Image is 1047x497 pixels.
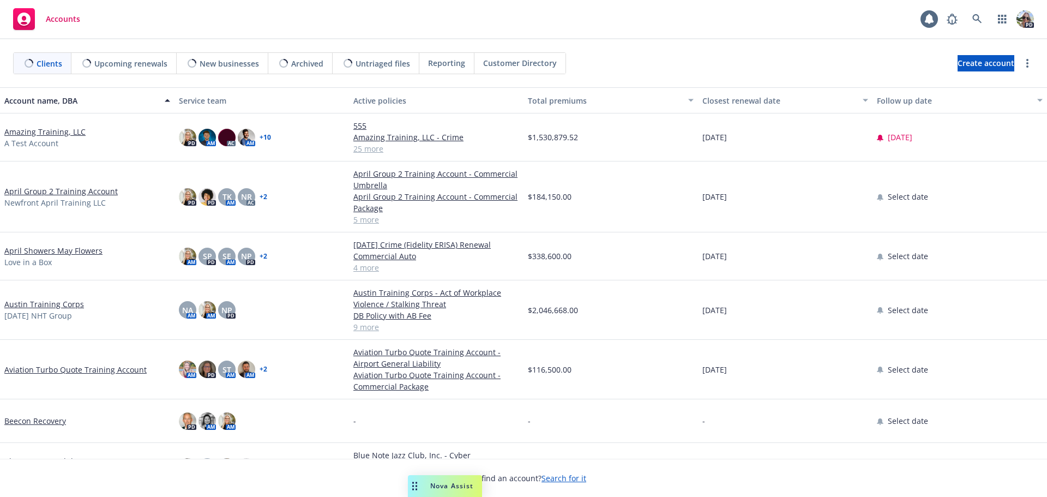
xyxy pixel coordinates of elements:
a: 25 more [353,143,519,154]
span: Nova Assist [430,481,473,490]
img: photo [218,129,236,146]
img: photo [179,361,196,378]
a: April Group 2 Training Account - Commercial Umbrella [353,168,519,191]
span: Select date [888,191,928,202]
span: Select date [888,415,928,427]
img: photo [238,458,255,476]
div: Drag to move [408,475,422,497]
span: Clients [37,58,62,69]
span: [DATE] NHT Group [4,310,72,321]
a: Search for it [541,473,586,483]
button: Service team [174,87,349,113]
span: [DATE] [702,191,727,202]
img: photo [179,188,196,206]
button: Closest renewal date [698,87,872,113]
span: Customer Directory [483,57,557,69]
a: + 10 [260,134,271,141]
span: [DATE] [702,131,727,143]
span: $116,500.00 [528,364,571,375]
span: $184,150.00 [528,191,571,202]
a: Accounts [9,4,85,34]
div: Closest renewal date [702,95,856,106]
span: Select date [888,250,928,262]
span: $1,530,879.52 [528,131,578,143]
a: 9 more [353,321,519,333]
span: NP [241,250,252,262]
img: photo [238,129,255,146]
span: TK [222,191,232,202]
a: Beecon Recovery [4,415,66,427]
span: $2,046,668.00 [528,304,578,316]
a: April Group 2 Training Account [4,185,118,197]
a: Amazing Training, LLC [4,126,86,137]
span: [DATE] [888,131,912,143]
a: 4 more [353,262,519,273]
span: SE [222,250,231,262]
img: photo [179,129,196,146]
img: photo [198,412,216,430]
img: photo [198,129,216,146]
span: ST [222,364,231,375]
span: - [528,415,531,427]
span: [DATE] [702,304,727,316]
a: April Showers May Flowers [4,245,103,256]
div: Account name, DBA [4,95,158,106]
a: + 2 [260,253,267,260]
img: photo [218,458,236,476]
a: Aviation Turbo Quote Training Account [4,364,147,375]
span: Archived [291,58,323,69]
span: Newfront April Training LLC [4,197,106,208]
span: Select date [888,304,928,316]
a: April Group 2 Training Account - Commercial Package [353,191,519,214]
span: New businesses [200,58,259,69]
img: photo [1016,10,1034,28]
img: photo [179,458,196,476]
span: NA [182,304,193,316]
img: photo [179,412,196,430]
a: Report a Bug [941,8,963,30]
a: Commercial Auto [353,250,519,262]
button: Follow up date [872,87,1047,113]
img: photo [198,361,216,378]
span: SP [203,250,212,262]
span: A Test Account [4,137,58,149]
span: NP [221,304,232,316]
div: Service team [179,95,345,106]
a: + 2 [260,366,267,373]
span: Select date [888,364,928,375]
span: $338,600.00 [528,250,571,262]
div: Total premiums [528,95,682,106]
img: photo [179,248,196,265]
span: Love in a Box [4,256,52,268]
a: more [1021,57,1034,70]
a: Blue Note Jazz Club, Inc. - Cyber [353,450,519,461]
span: NR [241,191,252,202]
span: [DATE] [702,250,727,262]
img: photo [238,361,255,378]
span: [DATE] [702,364,727,375]
a: Blue Note Jazz Club, Inc. [4,456,93,467]
img: photo [198,188,216,206]
button: Total premiums [523,87,698,113]
div: Follow up date [877,95,1031,106]
a: + 2 [260,194,267,200]
span: Upcoming renewals [94,58,167,69]
a: Search [966,8,988,30]
img: photo [198,301,216,319]
button: Active policies [349,87,523,113]
a: Create account [958,55,1014,71]
span: Can't find an account? [461,472,586,484]
a: Amazing Training, LLC - Crime [353,131,519,143]
a: Austin Training Corps - Act of Workplace Violence / Stalking Threat [353,287,519,310]
span: - [702,415,705,427]
span: Reporting [428,57,465,69]
span: - [353,415,356,427]
a: Austin Training Corps [4,298,84,310]
a: Aviation Turbo Quote Training Account - Commercial Package [353,369,519,392]
span: Create account [958,53,1014,74]
a: [DATE] Crime (Fidelity ERISA) Renewal [353,239,519,250]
